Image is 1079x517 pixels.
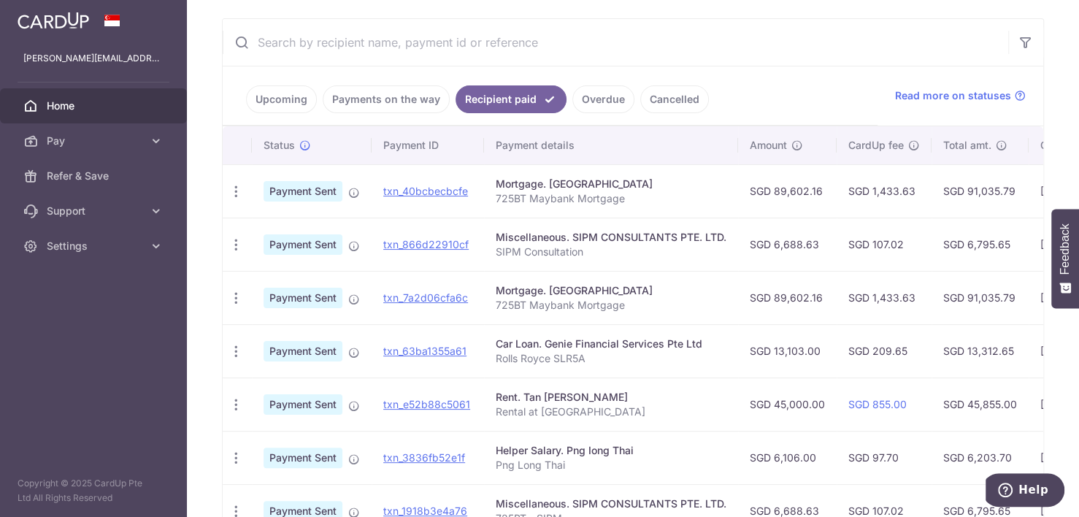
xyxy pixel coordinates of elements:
td: SGD 97.70 [837,431,932,484]
a: txn_40bcbecbcfe [383,185,468,197]
span: Total amt. [943,138,991,153]
a: Payments on the way [323,85,450,113]
p: 725BT Maybank Mortgage [496,191,726,206]
div: Miscellaneous. SIPM CONSULTANTS PTE. LTD. [496,230,726,245]
div: Mortgage. [GEOGRAPHIC_DATA] [496,283,726,298]
span: CardUp fee [848,138,904,153]
span: Read more on statuses [895,88,1011,103]
th: Payment ID [372,126,484,164]
td: SGD 6,203.70 [932,431,1029,484]
div: Helper Salary. Png Iong Thai [496,443,726,458]
iframe: Opens a widget where you can find more information [986,473,1064,510]
span: Payment Sent [264,341,342,361]
span: Payment Sent [264,394,342,415]
td: SGD 6,106.00 [738,431,837,484]
td: SGD 6,688.63 [738,218,837,271]
a: Read more on statuses [895,88,1026,103]
p: Png Long Thai [496,458,726,472]
span: Home [47,99,143,113]
a: Cancelled [640,85,709,113]
td: SGD 89,602.16 [738,271,837,324]
td: SGD 45,000.00 [738,378,837,431]
td: SGD 6,795.65 [932,218,1029,271]
p: 725BT Maybank Mortgage [496,298,726,313]
td: SGD 91,035.79 [932,271,1029,324]
td: SGD 13,103.00 [738,324,837,378]
a: Recipient paid [456,85,567,113]
div: Rent. Tan [PERSON_NAME] [496,390,726,405]
td: SGD 209.65 [837,324,932,378]
a: SGD 855.00 [848,398,907,410]
p: [PERSON_NAME][EMAIL_ADDRESS][PERSON_NAME][DOMAIN_NAME] [23,51,164,66]
p: SIPM Consultation [496,245,726,259]
div: Car Loan. Genie Financial Services Pte Ltd [496,337,726,351]
span: Feedback [1059,223,1072,275]
td: SGD 89,602.16 [738,164,837,218]
input: Search by recipient name, payment id or reference [223,19,1008,66]
td: SGD 45,855.00 [932,378,1029,431]
td: SGD 1,433.63 [837,271,932,324]
p: Rental at [GEOGRAPHIC_DATA] [496,405,726,419]
td: SGD 91,035.79 [932,164,1029,218]
img: CardUp [18,12,89,29]
a: txn_1918b3e4a76 [383,505,467,517]
p: Rolls Royce SLR5A [496,351,726,366]
a: txn_3836fb52e1f [383,451,465,464]
a: Overdue [572,85,634,113]
span: Pay [47,134,143,148]
button: Feedback - Show survey [1051,209,1079,308]
div: Mortgage. [GEOGRAPHIC_DATA] [496,177,726,191]
span: Payment Sent [264,448,342,468]
td: SGD 1,433.63 [837,164,932,218]
span: Payment Sent [264,234,342,255]
th: Payment details [484,126,738,164]
a: txn_866d22910cf [383,238,469,250]
div: Miscellaneous. SIPM CONSULTANTS PTE. LTD. [496,497,726,511]
span: Refer & Save [47,169,143,183]
a: txn_7a2d06cfa6c [383,291,468,304]
span: Payment Sent [264,288,342,308]
span: Support [47,204,143,218]
a: Upcoming [246,85,317,113]
td: SGD 107.02 [837,218,932,271]
td: SGD 13,312.65 [932,324,1029,378]
span: Payment Sent [264,181,342,202]
a: txn_e52b88c5061 [383,398,470,410]
a: txn_63ba1355a61 [383,345,466,357]
span: Status [264,138,295,153]
span: Amount [750,138,787,153]
span: Settings [47,239,143,253]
